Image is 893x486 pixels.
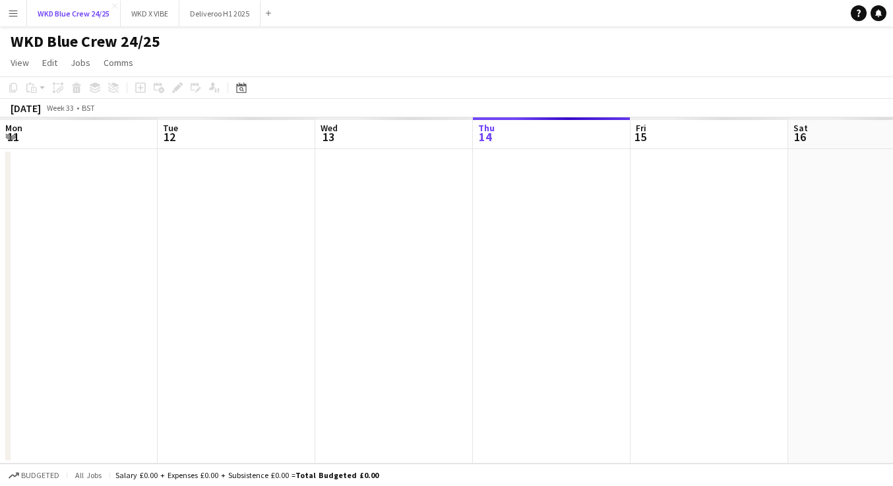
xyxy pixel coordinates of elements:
button: WKD Blue Crew 24/25 [27,1,121,26]
span: 12 [161,129,178,144]
div: BST [82,103,95,113]
button: Budgeted [7,468,61,483]
span: 11 [3,129,22,144]
a: Jobs [65,54,96,71]
span: 16 [791,129,808,144]
a: Comms [98,54,139,71]
span: 15 [634,129,646,144]
span: All jobs [73,470,104,480]
span: Total Budgeted £0.00 [295,470,379,480]
a: Edit [37,54,63,71]
span: View [11,57,29,69]
span: 13 [319,129,338,144]
span: Thu [478,122,495,134]
span: Tue [163,122,178,134]
h1: WKD Blue Crew 24/25 [11,32,160,51]
span: Jobs [71,57,90,69]
span: Comms [104,57,133,69]
button: Deliveroo H1 2025 [179,1,261,26]
a: View [5,54,34,71]
span: Wed [321,122,338,134]
div: [DATE] [11,102,41,115]
span: 14 [476,129,495,144]
button: WKD X VIBE [121,1,179,26]
div: Salary £0.00 + Expenses £0.00 + Subsistence £0.00 = [115,470,379,480]
span: Week 33 [44,103,77,113]
span: Fri [636,122,646,134]
span: Budgeted [21,471,59,480]
span: Sat [793,122,808,134]
span: Edit [42,57,57,69]
span: Mon [5,122,22,134]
